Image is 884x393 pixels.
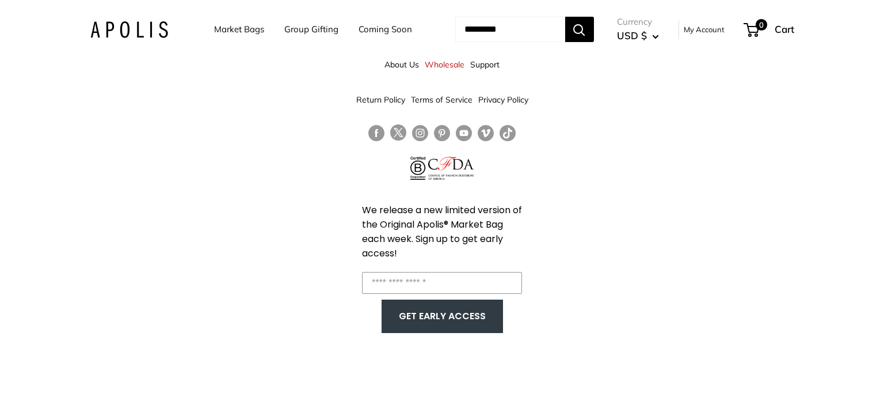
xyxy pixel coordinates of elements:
[411,89,473,110] a: Terms of Service
[455,17,565,42] input: Search...
[362,272,522,294] input: Enter your email
[368,124,384,141] a: Follow us on Facebook
[214,21,264,37] a: Market Bags
[428,157,474,180] img: Council of Fashion Designers of America Member
[425,54,464,75] a: Wholesale
[412,124,428,141] a: Follow us on Instagram
[755,19,767,31] span: 0
[617,14,659,30] span: Currency
[359,21,412,37] a: Coming Soon
[565,17,594,42] button: Search
[617,29,647,41] span: USD $
[362,203,522,260] span: We release a new limited version of the Original Apolis® Market Bag each week. Sign up to get ear...
[617,27,659,45] button: USD $
[745,20,794,39] a: 0 Cart
[90,21,168,38] img: Apolis
[410,157,426,180] img: Certified B Corporation
[356,89,405,110] a: Return Policy
[478,124,494,141] a: Follow us on Vimeo
[478,89,528,110] a: Privacy Policy
[684,22,725,36] a: My Account
[434,124,450,141] a: Follow us on Pinterest
[390,124,406,145] a: Follow us on Twitter
[393,305,491,327] button: GET EARLY ACCESS
[456,124,472,141] a: Follow us on YouTube
[384,54,419,75] a: About Us
[470,54,500,75] a: Support
[284,21,338,37] a: Group Gifting
[500,124,516,141] a: Follow us on Tumblr
[775,23,794,35] span: Cart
